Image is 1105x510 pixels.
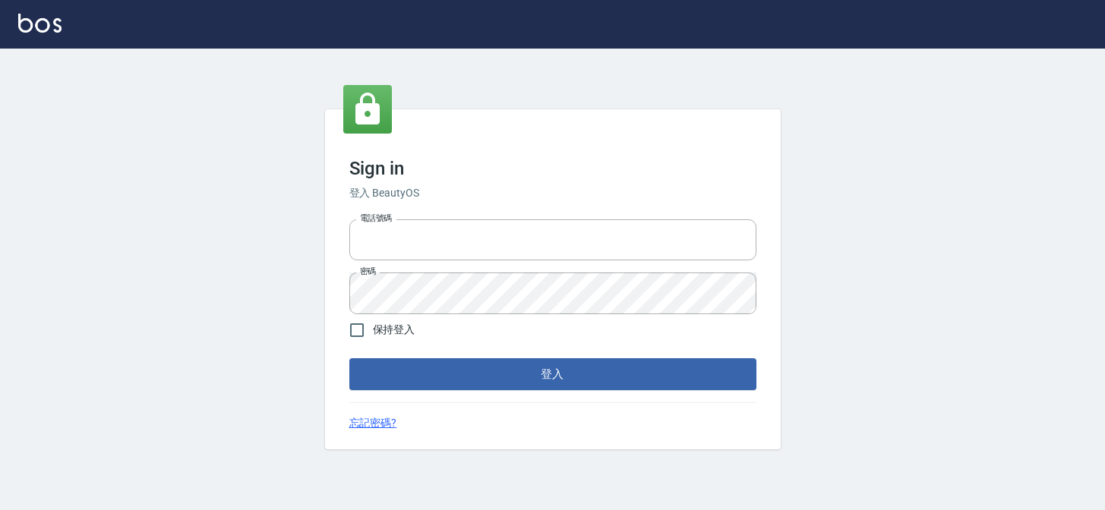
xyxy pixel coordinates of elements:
[373,322,415,338] span: 保持登入
[349,185,756,201] h6: 登入 BeautyOS
[349,358,756,390] button: 登入
[360,212,392,224] label: 電話號碼
[349,158,756,179] h3: Sign in
[360,266,376,277] label: 密碼
[349,415,397,431] a: 忘記密碼?
[18,14,62,33] img: Logo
